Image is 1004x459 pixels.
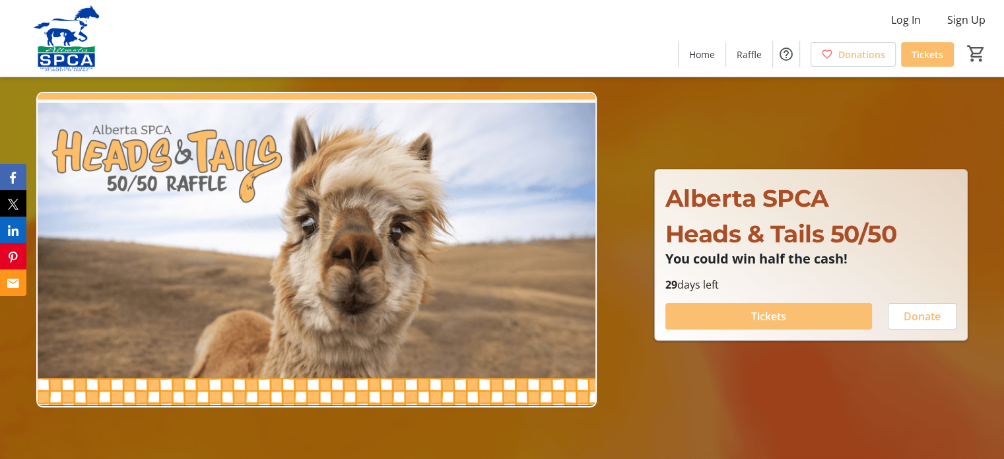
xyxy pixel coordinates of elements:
span: Log In [891,12,921,28]
span: Alberta SPCA [665,184,829,213]
img: Alberta SPCA's Logo [8,5,125,71]
span: Donate [904,308,941,324]
span: Heads & Tails 50/50 [665,219,897,248]
button: Tickets [665,303,872,330]
button: Log In [881,9,931,30]
a: Tickets [901,42,954,67]
span: Tickets [751,308,786,324]
img: Campaign CTA Media Photo [36,92,597,407]
a: Donations [811,42,896,67]
span: Tickets [912,48,943,61]
a: Home [679,42,725,67]
button: Donate [888,303,956,330]
button: Help [773,41,799,67]
p: You could win half the cash! [665,252,956,266]
span: Donations [838,48,885,61]
a: Raffle [726,42,772,67]
span: Raffle [737,48,762,61]
button: Sign Up [937,9,996,30]
span: Home [689,48,715,61]
span: 29 [665,277,677,292]
p: days left [665,277,956,293]
span: Sign Up [947,12,986,28]
button: Cart [964,42,988,65]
